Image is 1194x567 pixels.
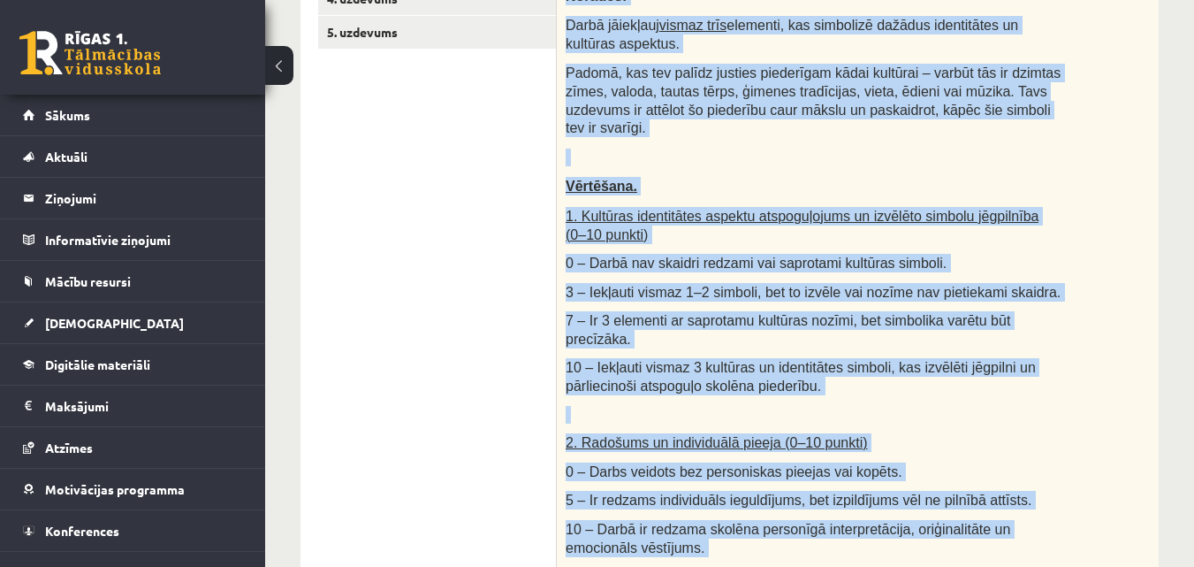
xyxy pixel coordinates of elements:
[23,344,243,385] a: Digitālie materiāli
[45,481,185,497] span: Motivācijas programma
[23,427,243,468] a: Atzīmes
[318,16,556,49] a: 5. uzdevums
[566,435,868,450] span: 2. Radošums un individuālā pieeja (0–10 punkti)
[23,178,243,218] a: Ziņojumi
[45,219,243,260] legend: Informatīvie ziņojumi
[45,273,131,289] span: Mācību resursi
[45,356,150,372] span: Digitālie materiāli
[45,149,87,165] span: Aktuāli
[566,209,1038,242] span: 1. Kultūras identitātes aspektu atspoguļojums un izvēlēto simbolu jēgpilnība (0–10 punkti)
[19,31,161,75] a: Rīgas 1. Tālmācības vidusskola
[45,523,119,539] span: Konferences
[23,136,243,177] a: Aktuāli
[566,493,1031,508] span: 5 – Ir redzams individuāls ieguldījums, bet izpildījums vēl ne pilnībā attīsts.
[566,18,1018,51] span: Darbā jāiekļauj elementi, kas simbolizē dažādus identitātes un kultūras aspektus.
[18,18,565,36] body: Визуальный текстовый редактор, wiswyg-editor-user-answer-47434023713080
[45,386,243,426] legend: Maksājumi
[566,522,1010,556] span: 10 – Darbā ir redzama skolēna personīgā interpretācija, oriģinalitāte un emocionāls vēstījums.
[566,65,1061,135] span: Padomā, kas tev palīdz justies piederīgam kādai kultūrai – varbūt tās ir dzimtas zīmes, valoda, t...
[566,313,1010,347] span: 7 – Ir 3 elementi ar saprotamu kultūras nozīmi, bet simbolika varētu būt precīzāka.
[23,386,243,426] a: Maksājumi
[23,469,243,510] a: Motivācijas programma
[23,510,243,551] a: Konferences
[45,107,90,123] span: Sākums
[566,464,902,479] span: 0 – Darbs veidots bez personiskas pieejas vai kopēts.
[566,179,637,194] span: Vērtēšana.
[45,315,184,331] span: [DEMOGRAPHIC_DATA]
[45,178,243,218] legend: Ziņojumi
[659,18,726,33] u: vismaz trīs
[23,219,243,260] a: Informatīvie ziņojumi
[23,261,243,302] a: Mācību resursi
[566,256,947,271] span: 0 – Darbā nav skaidri redzami vai saprotami kultūras simboli.
[45,440,93,456] span: Atzīmes
[566,360,1036,394] span: 10 – Iekļauti vismaz 3 kultūras un identitātes simboli, kas izvēlēti jēgpilni un pārliecinoši ats...
[566,285,1061,300] span: 3 – Iekļauti vismaz 1–2 simboli, bet to izvēle vai nozīme nav pietiekami skaidra.
[23,303,243,343] a: [DEMOGRAPHIC_DATA]
[23,95,243,135] a: Sākums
